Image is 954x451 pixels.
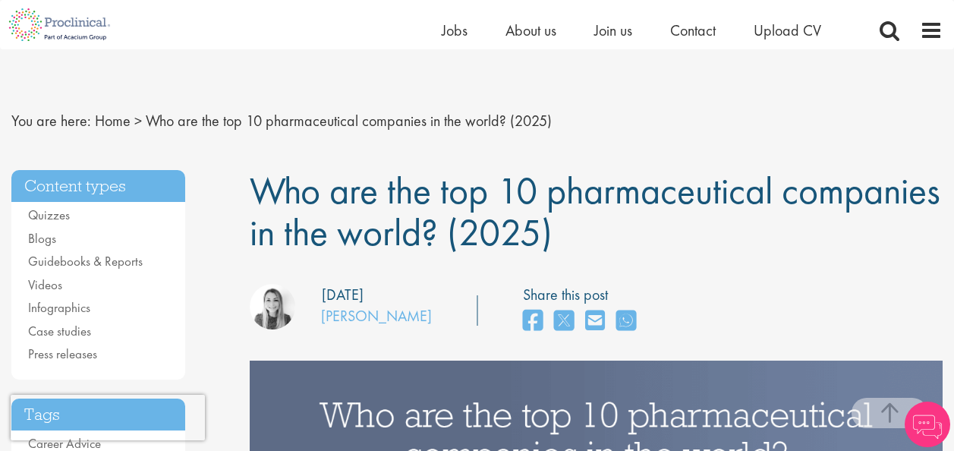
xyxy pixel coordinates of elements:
img: Hannah Burke [250,284,295,330]
a: Contact [670,20,716,40]
a: Blogs [28,230,56,247]
a: share on whats app [616,305,636,338]
a: Press releases [28,345,97,362]
h3: Content types [11,170,185,203]
a: Jobs [442,20,468,40]
a: Upload CV [754,20,821,40]
a: share on email [585,305,605,338]
span: You are here: [11,111,91,131]
div: [DATE] [322,284,364,306]
a: Guidebooks & Reports [28,253,143,270]
a: Infographics [28,299,90,316]
label: Share this post [523,284,644,306]
a: share on twitter [554,305,574,338]
a: Case studies [28,323,91,339]
a: Quizzes [28,207,70,223]
a: share on facebook [523,305,543,338]
img: Chatbot [905,402,950,447]
a: [PERSON_NAME] [321,306,432,326]
span: > [134,111,142,131]
span: Who are the top 10 pharmaceutical companies in the world? (2025) [146,111,552,131]
a: Videos [28,276,62,293]
a: About us [505,20,556,40]
a: breadcrumb link [95,111,131,131]
a: Join us [594,20,632,40]
iframe: reCAPTCHA [11,395,205,440]
span: Who are the top 10 pharmaceutical companies in the world? (2025) [250,166,940,257]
